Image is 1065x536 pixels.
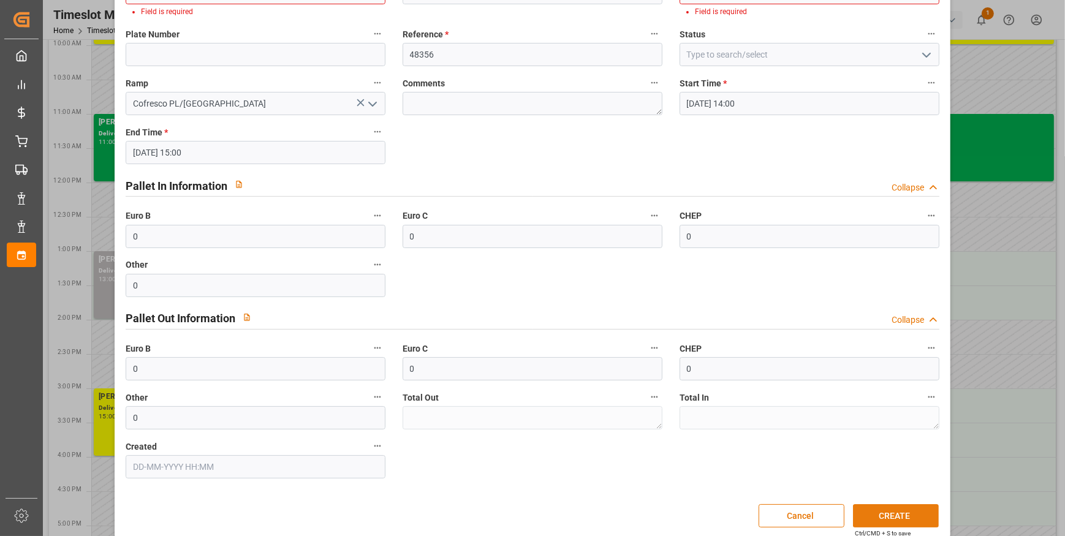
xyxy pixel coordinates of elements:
input: DD-MM-YYYY HH:MM [680,92,939,115]
span: Reference [403,28,449,41]
span: Start Time [680,77,727,90]
input: Type to search/select [680,43,939,66]
li: Field is required [141,6,375,17]
span: CHEP [680,209,702,222]
input: Type to search/select [126,92,385,115]
button: Total In [923,389,939,405]
span: Ramp [126,77,148,90]
button: Cancel [759,504,844,527]
span: End Time [126,126,168,139]
span: Other [126,391,148,404]
button: Total Out [646,389,662,405]
h2: Pallet In Information [126,178,227,194]
span: Other [126,259,148,271]
button: Start Time * [923,75,939,91]
span: Total Out [403,391,439,404]
button: End Time * [370,124,385,140]
button: CHEP [923,208,939,224]
span: Euro B [126,342,151,355]
h2: Pallet Out Information [126,310,235,327]
button: Euro B [370,340,385,356]
button: Euro C [646,340,662,356]
button: open menu [916,45,934,64]
span: Comments [403,77,445,90]
span: Euro C [403,209,428,222]
div: Collapse [892,181,924,194]
button: Other [370,389,385,405]
input: DD-MM-YYYY HH:MM [126,141,385,164]
button: Reference * [646,26,662,42]
button: Created [370,438,385,454]
div: Collapse [892,314,924,327]
input: DD-MM-YYYY HH:MM [126,455,385,478]
span: Total In [680,391,709,404]
button: View description [227,173,251,196]
button: Euro C [646,208,662,224]
li: Field is required [695,6,929,17]
button: Euro B [370,208,385,224]
span: Created [126,440,157,453]
button: View description [235,306,259,329]
button: CHEP [923,340,939,356]
button: Other [370,257,385,273]
button: Plate Number [370,26,385,42]
button: Ramp [370,75,385,91]
span: Plate Number [126,28,180,41]
button: Comments [646,75,662,91]
span: CHEP [680,342,702,355]
span: Status [680,28,705,41]
button: CREATE [853,504,939,527]
span: Euro B [126,209,151,222]
span: Euro C [403,342,428,355]
button: open menu [363,94,381,113]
